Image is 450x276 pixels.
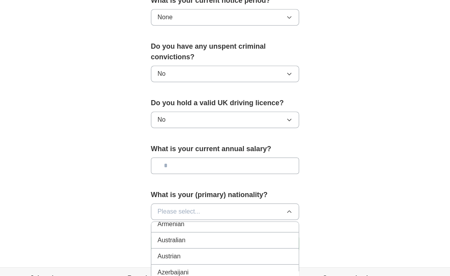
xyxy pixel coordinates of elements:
[158,13,173,22] span: None
[151,144,299,155] label: What is your current annual salary?
[158,236,186,245] span: Australian
[158,252,181,261] span: Austrian
[158,115,165,125] span: No
[151,98,299,109] label: Do you hold a valid UK driving licence?
[158,69,165,79] span: No
[151,42,299,63] label: Do you have any unspent criminal convictions?
[158,220,184,229] span: Armenian
[151,204,299,220] button: Please select...
[151,66,299,82] button: No
[151,190,299,201] label: What is your (primary) nationality?
[158,207,200,217] span: Please select...
[151,9,299,26] button: None
[151,112,299,128] button: No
